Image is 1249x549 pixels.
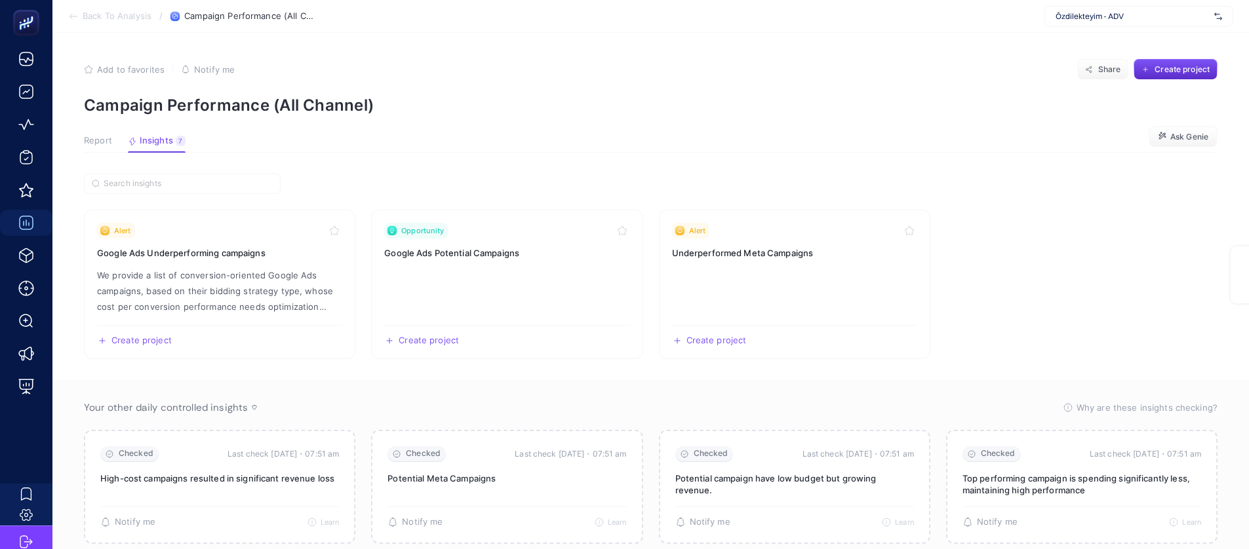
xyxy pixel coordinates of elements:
[84,136,112,146] span: Report
[1149,126,1218,147] button: Ask Genie
[690,517,730,527] span: Notify me
[104,179,273,189] input: Search
[100,517,155,527] button: Notify me
[1090,447,1201,461] time: Last check [DATE]・07:51 am
[694,449,728,459] span: Checked
[614,223,630,238] button: Toggle favorite
[399,335,459,346] span: Create project
[387,517,443,527] button: Notify me
[97,246,342,259] h3: Insight title
[1077,401,1218,414] span: Why are these insights checking?
[1134,59,1218,80] button: Create project
[114,225,131,236] span: Alert
[1155,64,1210,75] span: Create project
[977,517,1018,527] span: Notify me
[1182,518,1201,527] span: Learn
[84,64,165,75] button: Add to favorites
[672,335,747,346] button: Create a new project based on this insight
[97,267,342,314] p: Insight description
[321,518,340,527] span: Learn
[686,335,747,346] span: Create project
[1170,132,1208,142] span: Ask Genie
[371,210,643,359] a: View insight titled
[659,210,930,359] a: View insight titled
[84,210,355,359] a: View insight titled We provide a list of conversion-oriented Google Ads campaigns, based on their...
[327,223,342,238] button: Toggle favorite
[181,64,235,75] button: Notify me
[84,210,1218,359] section: Insight Packages
[387,472,626,484] p: Potential Meta Campaigns
[803,447,914,461] time: Last check [DATE]・07:51 am
[1056,11,1209,22] span: Özdilekteyim - ADV
[307,518,340,527] button: Learn
[902,223,917,238] button: Toggle favorite
[384,246,629,259] h3: Insight title
[97,335,172,346] button: Create a new project based on this insight
[1077,59,1128,80] button: Share
[84,430,1218,544] section: Passive Insight Packages
[159,10,163,21] span: /
[406,449,441,459] span: Checked
[140,136,173,146] span: Insights
[672,246,917,259] h3: Insight title
[515,447,626,461] time: Last check [DATE]・07:51 am
[675,472,914,496] p: Potential campaign have low budget but growing revenue.
[184,11,315,22] span: Campaign Performance (All Channel)
[962,472,1201,496] p: Top performing campaign is spending significantly less, maintaining high performance
[962,517,1018,527] button: Notify me
[1098,64,1121,75] span: Share
[194,64,235,75] span: Notify me
[111,335,172,346] span: Create project
[176,136,186,146] div: 7
[228,447,339,461] time: Last check [DATE]・07:51 am
[1214,10,1222,23] img: svg%3e
[401,225,444,236] span: Opportunity
[100,472,339,484] p: High-cost campaigns resulted in significant revenue loss
[675,517,730,527] button: Notify me
[84,401,248,414] span: Your other daily controlled insights
[119,449,153,459] span: Checked
[384,335,459,346] button: Create a new project based on this insight
[402,517,443,527] span: Notify me
[689,225,706,236] span: Alert
[115,517,155,527] span: Notify me
[882,518,914,527] button: Learn
[97,64,165,75] span: Add to favorites
[895,518,914,527] span: Learn
[1169,518,1201,527] button: Learn
[595,518,627,527] button: Learn
[84,96,1218,115] p: Campaign Performance (All Channel)
[608,518,627,527] span: Learn
[83,11,151,22] span: Back To Analysis
[981,449,1016,459] span: Checked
